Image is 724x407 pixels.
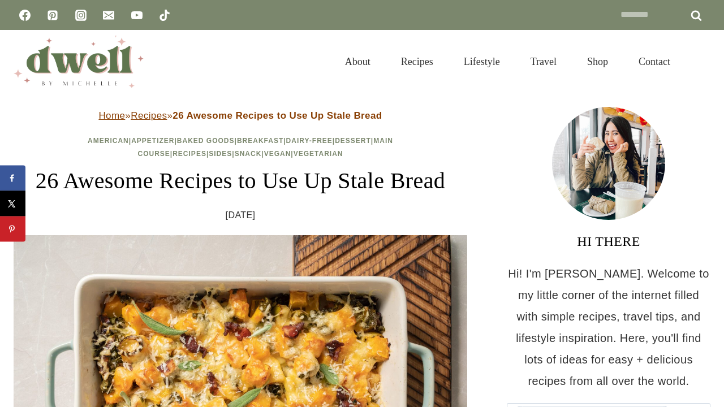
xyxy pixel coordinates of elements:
span: | | | | | | | | | | | [88,137,393,158]
a: Instagram [70,4,92,27]
span: » » [98,110,382,121]
h3: HI THERE [507,231,710,252]
a: Pinterest [41,4,64,27]
time: [DATE] [226,207,256,224]
h1: 26 Awesome Recipes to Use Up Stale Bread [14,164,467,198]
a: Dairy-Free [286,137,333,145]
a: Snack [235,150,262,158]
a: Email [97,4,120,27]
a: Travel [515,42,572,81]
a: Breakfast [237,137,283,145]
a: Lifestyle [449,42,515,81]
a: Vegan [264,150,291,158]
a: Dessert [335,137,371,145]
a: Appetizer [131,137,174,145]
a: TikTok [153,4,176,27]
a: Sides [209,150,232,158]
a: Facebook [14,4,36,27]
a: Baked Goods [177,137,235,145]
a: Recipes [386,42,449,81]
a: YouTube [126,4,148,27]
a: Recipes [173,150,206,158]
a: Contact [623,42,686,81]
button: View Search Form [691,52,710,71]
a: About [330,42,386,81]
strong: 26 Awesome Recipes to Use Up Stale Bread [173,110,382,121]
a: Vegetarian [294,150,343,158]
a: Shop [572,42,623,81]
img: DWELL by michelle [14,36,144,88]
nav: Primary Navigation [330,42,686,81]
a: American [88,137,129,145]
a: Home [98,110,125,121]
a: Recipes [131,110,167,121]
p: Hi! I'm [PERSON_NAME]. Welcome to my little corner of the internet filled with simple recipes, tr... [507,263,710,392]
